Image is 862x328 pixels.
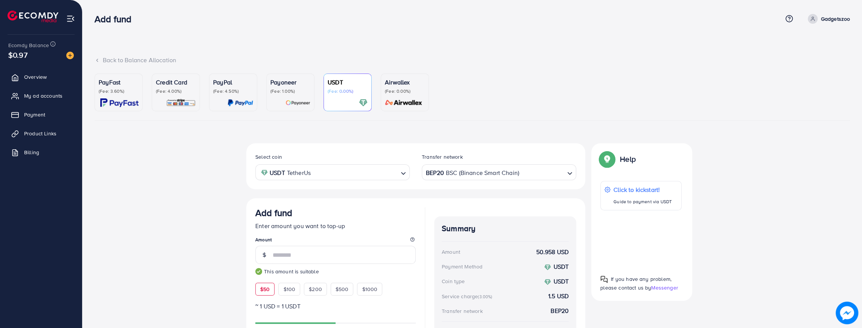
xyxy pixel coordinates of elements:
[213,78,253,87] p: PayPal
[24,92,63,100] span: My ad accounts
[836,302,858,324] img: image
[362,285,377,293] span: $1000
[24,111,45,118] span: Payment
[6,69,76,84] a: Overview
[255,268,262,275] img: guide
[620,155,636,164] p: Help
[261,169,268,176] img: coin
[544,279,551,285] img: coin
[255,221,416,230] p: Enter amount you want to top-up
[309,285,322,293] span: $200
[422,164,576,180] div: Search for option
[227,98,253,107] img: card
[166,98,196,107] img: card
[285,98,310,107] img: card
[270,167,285,178] strong: USDT
[385,88,425,94] p: (Fee: 0.00%)
[553,277,569,285] strong: USDT
[255,302,416,311] p: ~ 1 USD = 1 USDT
[8,49,27,60] span: $0.97
[544,264,551,271] img: coin
[270,88,310,94] p: (Fee: 1.00%)
[446,167,519,178] span: BSC (Binance Smart Chain)
[8,41,49,49] span: Ecomdy Balance
[100,98,139,107] img: card
[548,292,569,300] strong: 1.5 USD
[613,197,672,206] p: Guide to payment via USDT
[24,130,56,137] span: Product Links
[270,78,310,87] p: Payoneer
[255,207,292,218] h3: Add fund
[442,248,460,256] div: Amount
[442,277,465,285] div: Coin type
[66,52,74,59] img: image
[478,294,492,300] small: (3.00%)
[156,78,196,87] p: Credit Card
[6,107,76,122] a: Payment
[442,293,494,300] div: Service charge
[99,88,139,94] p: (Fee: 3.60%)
[520,167,564,178] input: Search for option
[255,164,410,180] div: Search for option
[6,88,76,103] a: My ad accounts
[600,152,614,166] img: Popup guide
[24,149,39,156] span: Billing
[313,167,398,178] input: Search for option
[255,153,282,161] label: Select coin
[24,73,47,81] span: Overview
[551,307,569,315] strong: BEP20
[95,56,850,64] div: Back to Balance Allocation
[821,14,850,23] p: Gadgetszoo
[6,145,76,160] a: Billing
[600,276,608,283] img: Popup guide
[426,167,444,178] strong: BEP20
[442,307,483,315] div: Transfer network
[805,14,850,24] a: Gadgetszoo
[613,185,672,194] p: Click to kickstart!
[385,78,425,87] p: Airwallex
[255,236,416,246] legend: Amount
[283,285,295,293] span: $100
[99,78,139,87] p: PayFast
[328,88,368,94] p: (Fee: 0.00%)
[156,88,196,94] p: (Fee: 4.00%)
[328,78,368,87] p: USDT
[255,268,416,275] small: This amount is suitable
[651,284,678,291] span: Messenger
[600,275,671,291] span: If you have any problem, please contact us by
[8,11,58,22] img: logo
[287,167,311,178] span: TetherUs
[95,14,137,25] h3: Add fund
[442,224,569,233] h4: Summary
[442,263,482,270] div: Payment Method
[553,262,569,271] strong: USDT
[66,14,75,23] img: menu
[422,153,463,161] label: Transfer network
[260,285,270,293] span: $50
[359,98,368,107] img: card
[536,248,569,256] strong: 50.958 USD
[383,98,425,107] img: card
[6,126,76,141] a: Product Links
[336,285,349,293] span: $500
[213,88,253,94] p: (Fee: 4.50%)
